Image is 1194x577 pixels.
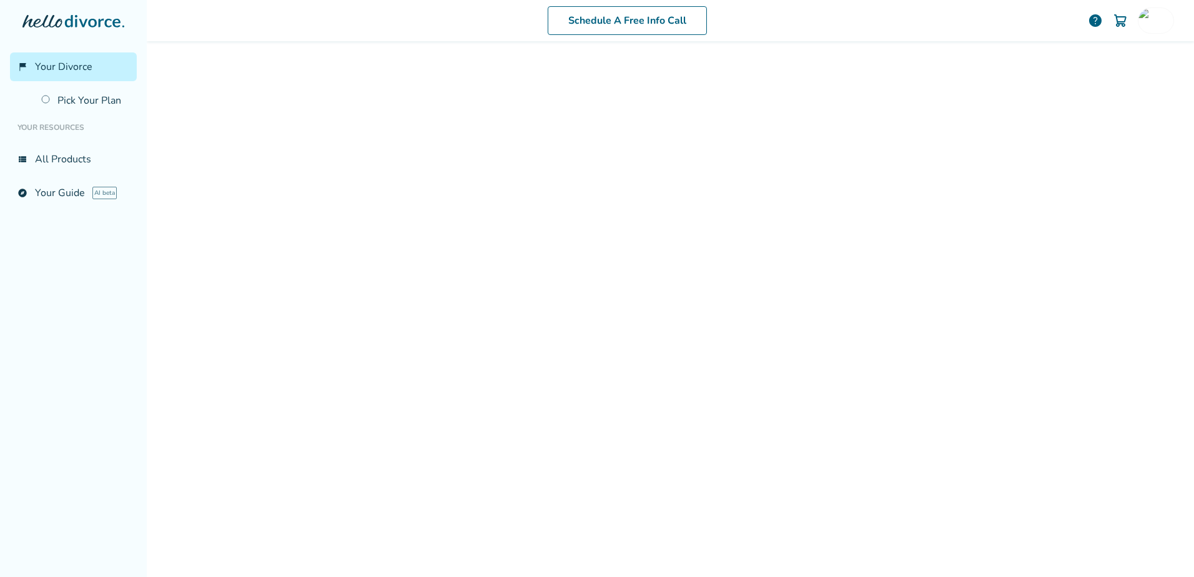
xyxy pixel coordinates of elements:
a: Schedule A Free Info Call [548,6,707,35]
a: view_listAll Products [10,145,137,174]
img: Cart [1113,13,1128,28]
span: flag_2 [17,62,27,72]
img: cc6000@hotmail.com [1138,8,1163,33]
a: exploreYour GuideAI beta [10,179,137,207]
a: help [1088,13,1103,28]
span: Your Divorce [35,60,92,74]
span: view_list [17,154,27,164]
li: Your Resources [10,115,137,140]
a: flag_2Your Divorce [10,52,137,81]
a: Pick Your Plan [34,86,137,115]
span: AI beta [92,187,117,199]
span: explore [17,188,27,198]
